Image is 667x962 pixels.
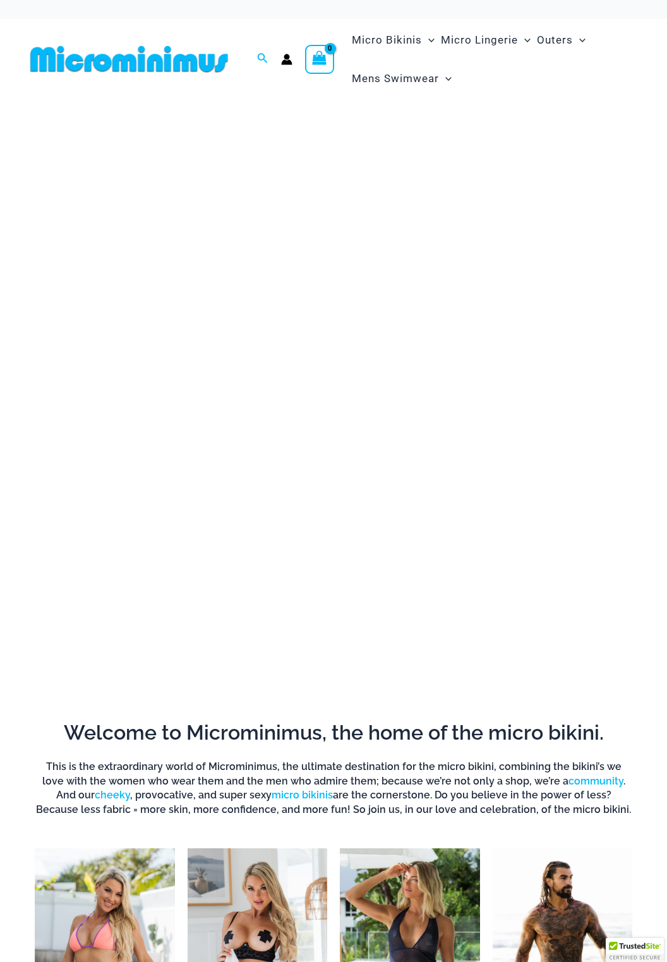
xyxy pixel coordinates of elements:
[534,21,589,59] a: OutersMenu ToggleMenu Toggle
[25,45,233,73] img: MM SHOP LOGO FLAT
[257,51,268,67] a: Search icon link
[568,775,623,787] a: community
[349,21,438,59] a: Micro BikinisMenu ToggleMenu Toggle
[95,789,130,801] a: cheeky
[35,760,632,817] h6: This is the extraordinary world of Microminimus, the ultimate destination for the micro bikini, c...
[441,24,518,56] span: Micro Lingerie
[352,24,422,56] span: Micro Bikinis
[281,54,292,65] a: Account icon link
[422,24,435,56] span: Menu Toggle
[272,789,333,801] a: micro bikinis
[349,59,455,98] a: Mens SwimwearMenu ToggleMenu Toggle
[606,938,664,962] div: TrustedSite Certified
[347,19,642,100] nav: Site Navigation
[438,21,534,59] a: Micro LingerieMenu ToggleMenu Toggle
[573,24,586,56] span: Menu Toggle
[35,719,632,746] h2: Welcome to Microminimus, the home of the micro bikini.
[537,24,573,56] span: Outers
[518,24,531,56] span: Menu Toggle
[352,63,439,95] span: Mens Swimwear
[439,63,452,95] span: Menu Toggle
[305,45,334,74] a: View Shopping Cart, empty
